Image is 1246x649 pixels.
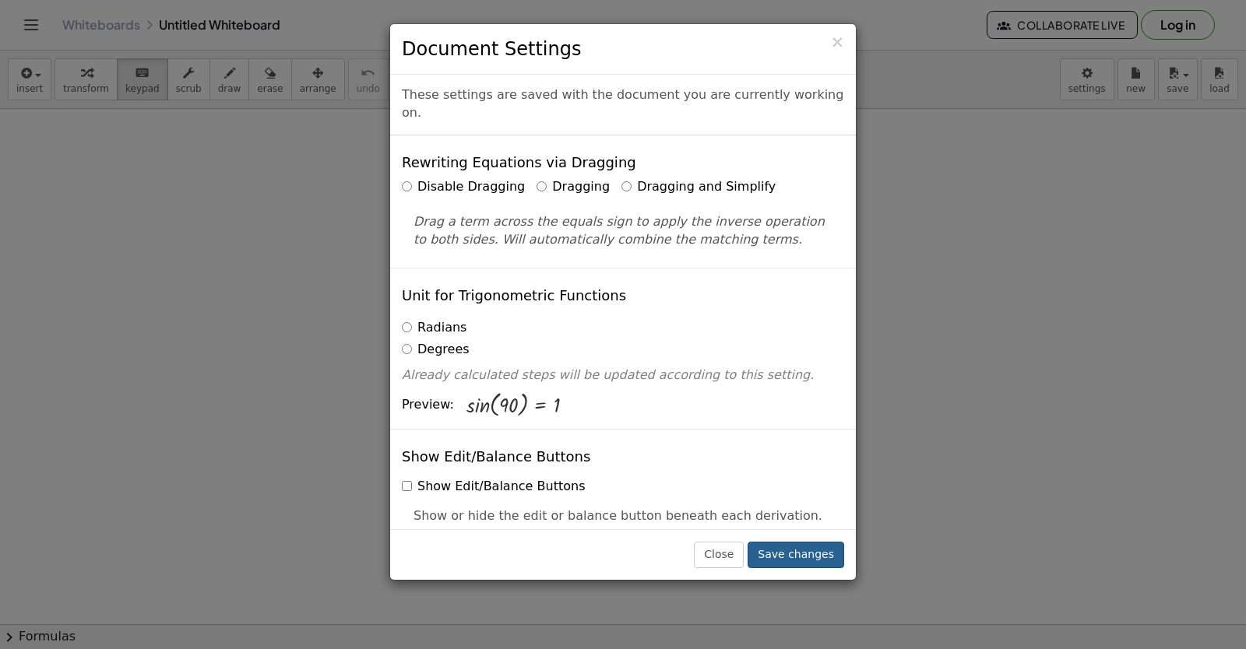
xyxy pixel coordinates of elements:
p: Already calculated steps will be updated according to this setting. [402,367,844,384]
label: Dragging [537,178,610,196]
input: Degrees [402,344,412,354]
button: Save changes [748,542,844,568]
h4: Rewriting Equations via Dragging [402,155,636,170]
h4: Show Edit/Balance Buttons [402,449,590,465]
span: Preview: [402,396,454,414]
button: Close [694,542,744,568]
label: Degrees [402,341,470,359]
input: Radians [402,322,412,332]
span: × [830,33,844,51]
button: Close [830,34,844,51]
label: Dragging and Simplify [621,178,776,196]
p: Drag a term across the equals sign to apply the inverse operation to both sides. Will automatical... [414,213,832,249]
input: Disable Dragging [402,181,412,191]
h3: Document Settings [402,36,844,62]
label: Disable Dragging [402,178,525,196]
p: Show or hide the edit or balance button beneath each derivation. [414,507,832,525]
h4: Unit for Trigonometric Functions [402,288,626,303]
div: These settings are saved with the document you are currently working on. [390,75,856,135]
input: Dragging [537,181,547,191]
label: Show Edit/Balance Buttons [402,478,585,496]
input: Dragging and Simplify [621,181,632,191]
input: Show Edit/Balance Buttons [402,481,412,491]
label: Radians [402,319,466,337]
